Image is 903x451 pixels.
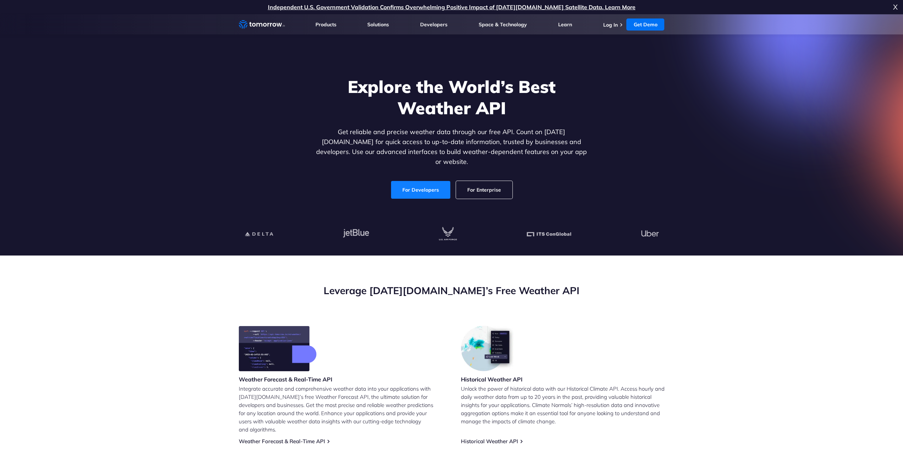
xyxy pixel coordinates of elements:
[239,19,285,30] a: Home link
[239,438,325,445] a: Weather Forecast & Real-Time API
[461,375,523,383] h3: Historical Weather API
[367,21,389,28] a: Solutions
[315,127,589,167] p: Get reliable and precise weather data through our free API. Count on [DATE][DOMAIN_NAME] for quic...
[315,21,336,28] a: Products
[456,181,512,199] a: For Enterprise
[268,4,635,11] a: Independent U.S. Government Validation Confirms Overwhelming Positive Impact of [DATE][DOMAIN_NAM...
[603,22,617,28] a: Log In
[239,385,442,434] p: Integrate accurate and comprehensive weather data into your applications with [DATE][DOMAIN_NAME]...
[391,181,450,199] a: For Developers
[315,76,589,119] h1: Explore the World’s Best Weather API
[239,375,332,383] h3: Weather Forecast & Real-Time API
[479,21,527,28] a: Space & Technology
[420,21,447,28] a: Developers
[239,284,665,297] h2: Leverage [DATE][DOMAIN_NAME]’s Free Weather API
[461,438,518,445] a: Historical Weather API
[626,18,664,31] a: Get Demo
[558,21,572,28] a: Learn
[461,385,665,425] p: Unlock the power of historical data with our Historical Climate API. Access hourly and daily weat...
